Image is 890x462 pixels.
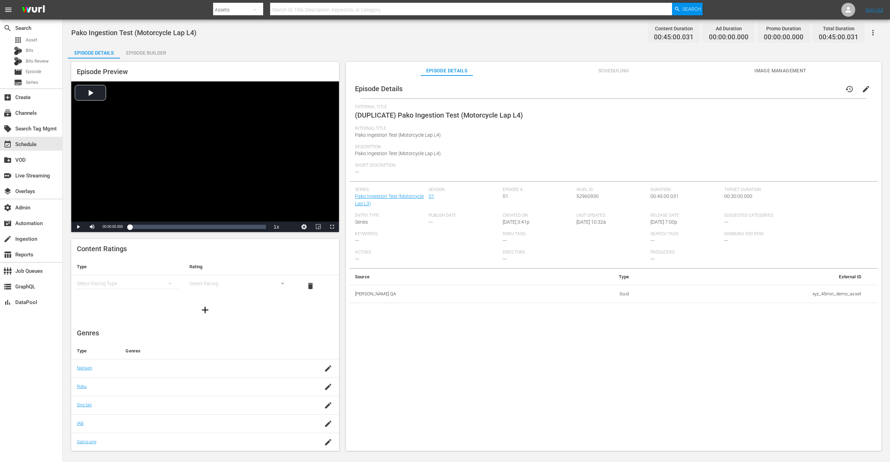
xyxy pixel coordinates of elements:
button: Episode Builder [120,45,172,58]
span: Suggested Categories: [724,213,868,218]
div: Episode Details [68,45,120,61]
span: Search [682,3,701,15]
span: [DATE] 10:32a [576,219,606,225]
div: Content Duration [654,24,694,33]
button: Mute [85,222,99,232]
span: --- [503,238,507,243]
span: --- [724,219,728,225]
span: --- [355,256,359,262]
span: Pako Ingestion Test (Motorcycle Lap L4) [355,151,441,156]
span: GraphQL [3,282,12,291]
span: Job Queues [3,267,12,275]
span: Episode [26,68,41,75]
span: Image Management [754,66,807,75]
button: Play [71,222,85,232]
span: Automation [3,219,12,228]
span: Season: [429,187,499,193]
span: Episode Preview [77,67,128,76]
span: Target Duration: [724,187,868,193]
span: Entry Type: [355,213,425,218]
span: Series [355,219,368,225]
span: Admin [3,204,12,212]
span: --- [724,238,728,243]
span: Live Streaming [3,172,12,180]
span: 00:00:00.000 [103,225,123,229]
span: Episode [14,68,22,76]
span: Bits [26,47,33,54]
span: Publish Date: [429,213,499,218]
span: Asset [26,37,37,43]
th: Type [71,343,120,359]
span: Overlays [3,187,12,196]
span: Pako Ingestion Test (Motorcycle Lap L4) [71,29,196,37]
span: Wurl ID: [576,187,647,193]
span: Episode #: [503,187,573,193]
span: Search Tag Mgmt [3,125,12,133]
th: [PERSON_NAME] QA [349,285,552,303]
span: 00:45:00.031 [650,193,679,199]
div: Episode Builder [120,45,172,61]
span: --- [650,238,655,243]
span: VOD [3,156,12,164]
span: 52960930 [576,193,599,199]
button: Playback Rate [269,222,283,232]
button: Search [672,3,703,15]
span: Ingestion [3,235,12,243]
div: Total Duration [819,24,858,33]
button: Fullscreen [325,222,339,232]
span: Description [355,144,869,150]
span: [DATE] 3:41p [503,219,529,225]
span: Roku Tags: [503,231,647,237]
th: Type [552,269,634,285]
div: Progress Bar [130,225,266,229]
span: Search Tags: [650,231,721,237]
button: Picture-in-Picture [311,222,325,232]
div: Ad Duration [709,24,749,33]
span: 00:00:00.000 [764,33,803,41]
span: edit [862,85,870,93]
span: Release Date: [650,213,721,218]
a: Sinclair [77,402,92,407]
span: 00:45:00.031 [654,33,694,41]
button: Episode Details [68,45,120,58]
span: Scheduling [588,66,640,75]
span: Keywords: [355,231,499,237]
span: Duration: [650,187,721,193]
a: Sign Out [865,7,883,13]
span: [DATE] 7:00p [650,219,677,225]
span: --- [355,238,359,243]
button: delete [302,278,319,294]
span: Pako Ingestion Test (Motorcycle Lap L4) [355,132,441,138]
span: Actors [355,250,499,255]
table: simple table [349,269,878,303]
span: Reports [3,250,12,259]
span: Content Ratings [77,245,127,253]
table: simple table [71,258,339,297]
span: --- [650,256,655,262]
a: Nielsen [77,365,92,371]
a: 01 [429,193,434,199]
a: Pako Ingestion Test (Motorcycle Lap L3) [355,193,424,206]
a: Samsung [77,439,96,444]
div: Bits [14,47,22,55]
th: Source [349,269,552,285]
span: Series [26,79,38,86]
span: Search [3,24,12,32]
span: Create [3,93,12,102]
span: Samsung VOD Row: [724,231,794,237]
span: Producers [650,250,795,255]
a: Roku [77,384,87,389]
span: Series: [355,187,425,193]
span: DataPool [3,298,12,306]
span: Genres [77,329,99,337]
span: 01 [503,193,508,199]
img: ans4CAIJ8jUAAAAAAAAAAAAAAAAAAAAAAAAgQb4GAAAAAAAAAAAAAAAAAAAAAAAAJMjXAAAAAAAAAAAAAAAAAAAAAAAAgAT5G... [17,2,50,18]
span: 00:45:00.031 [819,33,858,41]
div: Promo Duration [764,24,803,33]
span: delete [306,282,315,290]
span: history [845,85,853,93]
div: Bits Review [14,57,22,65]
th: Rating [184,258,297,275]
span: Internal Title [355,126,869,132]
span: Short Description [355,163,869,168]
